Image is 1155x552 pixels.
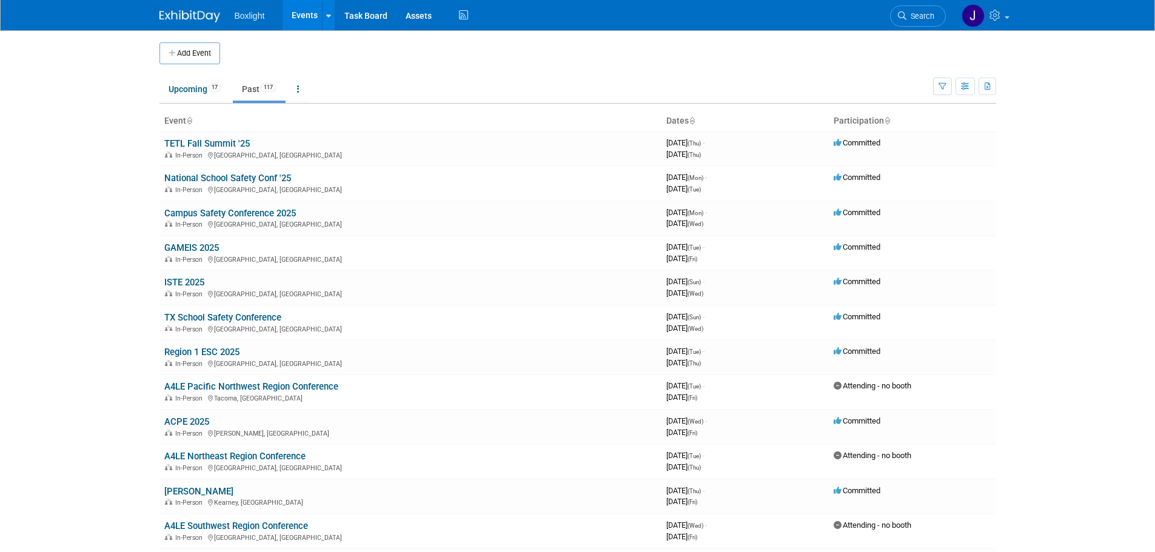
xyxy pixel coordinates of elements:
span: - [703,381,705,390]
div: [GEOGRAPHIC_DATA], [GEOGRAPHIC_DATA] [164,288,657,298]
span: - [703,138,705,147]
th: Participation [829,111,996,131]
span: In-Person [175,499,206,507]
span: [DATE] [666,254,697,263]
a: A4LE Northeast Region Conference [164,451,306,462]
span: (Wed) [688,522,703,529]
span: (Tue) [688,453,701,459]
span: - [705,173,707,182]
span: - [703,277,705,286]
span: (Tue) [688,348,701,355]
div: [GEOGRAPHIC_DATA], [GEOGRAPHIC_DATA] [164,254,657,264]
span: (Thu) [688,488,701,494]
th: Dates [661,111,829,131]
span: [DATE] [666,277,705,286]
span: Committed [834,173,880,182]
a: TX School Safety Conference [164,312,281,323]
span: In-Person [175,464,206,472]
span: [DATE] [666,347,705,356]
span: (Wed) [688,290,703,297]
span: Committed [834,347,880,356]
a: Sort by Participation Type [884,116,890,125]
span: - [703,486,705,495]
a: Sort by Start Date [689,116,695,125]
img: In-Person Event [165,394,172,401]
span: Committed [834,416,880,425]
div: [GEOGRAPHIC_DATA], [GEOGRAPHIC_DATA] [164,358,657,368]
img: In-Person Event [165,221,172,227]
span: - [705,520,707,530]
span: [DATE] [666,358,701,367]
span: (Fri) [688,394,697,401]
span: Committed [834,208,880,217]
div: Tacoma, [GEOGRAPHIC_DATA] [164,393,657,402]
img: In-Person Event [165,499,172,505]
span: In-Person [175,256,206,264]
span: [DATE] [666,520,707,530]
span: In-Person [175,290,206,298]
button: Add Event [159,42,220,64]
a: Region 1 ESC 2025 [164,347,239,357]
span: (Mon) [688,210,703,216]
span: (Wed) [688,221,703,227]
div: [GEOGRAPHIC_DATA], [GEOGRAPHIC_DATA] [164,324,657,333]
span: In-Person [175,430,206,437]
span: [DATE] [666,219,703,228]
a: [PERSON_NAME] [164,486,233,497]
img: ExhibitDay [159,10,220,22]
span: (Sun) [688,314,701,321]
span: [DATE] [666,462,701,471]
img: In-Person Event [165,186,172,192]
div: [PERSON_NAME], [GEOGRAPHIC_DATA] [164,428,657,437]
div: Kearney, [GEOGRAPHIC_DATA] [164,497,657,507]
span: [DATE] [666,428,697,437]
span: (Fri) [688,499,697,505]
span: In-Person [175,360,206,368]
span: [DATE] [666,486,705,495]
span: (Thu) [688,464,701,471]
a: TETL Fall Summit '25 [164,138,250,149]
span: In-Person [175,534,206,542]
span: In-Person [175,221,206,228]
span: - [703,347,705,356]
div: [GEOGRAPHIC_DATA], [GEOGRAPHIC_DATA] [164,184,657,194]
span: - [703,451,705,460]
span: [DATE] [666,381,705,390]
span: Boxlight [235,11,265,21]
span: [DATE] [666,312,705,321]
span: (Tue) [688,186,701,193]
span: - [705,416,707,425]
a: ACPE 2025 [164,416,209,427]
a: A4LE Southwest Region Conference [164,520,308,531]
span: [DATE] [666,288,703,298]
span: [DATE] [666,532,697,541]
a: A4LE Pacific Northwest Region Conference [164,381,338,392]
span: (Thu) [688,360,701,367]
div: [GEOGRAPHIC_DATA], [GEOGRAPHIC_DATA] [164,462,657,472]
img: In-Person Event [165,464,172,470]
span: (Fri) [688,256,697,262]
a: National School Safety Conf '25 [164,173,291,184]
img: In-Person Event [165,151,172,158]
span: [DATE] [666,451,705,460]
img: In-Person Event [165,290,172,296]
span: 17 [208,83,221,92]
span: - [703,312,705,321]
span: (Wed) [688,418,703,425]
div: [GEOGRAPHIC_DATA], [GEOGRAPHIC_DATA] [164,150,657,159]
span: In-Person [175,186,206,194]
a: Past117 [233,78,286,101]
span: Committed [834,312,880,321]
a: GAMEIS 2025 [164,242,219,253]
img: In-Person Event [165,430,172,436]
span: Attending - no booth [834,451,911,460]
span: [DATE] [666,393,697,402]
span: (Tue) [688,244,701,251]
img: In-Person Event [165,256,172,262]
a: Campus Safety Conference 2025 [164,208,296,219]
span: In-Person [175,325,206,333]
span: [DATE] [666,324,703,333]
img: Jean Knight [962,4,985,27]
span: Committed [834,277,880,286]
span: [DATE] [666,208,707,217]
